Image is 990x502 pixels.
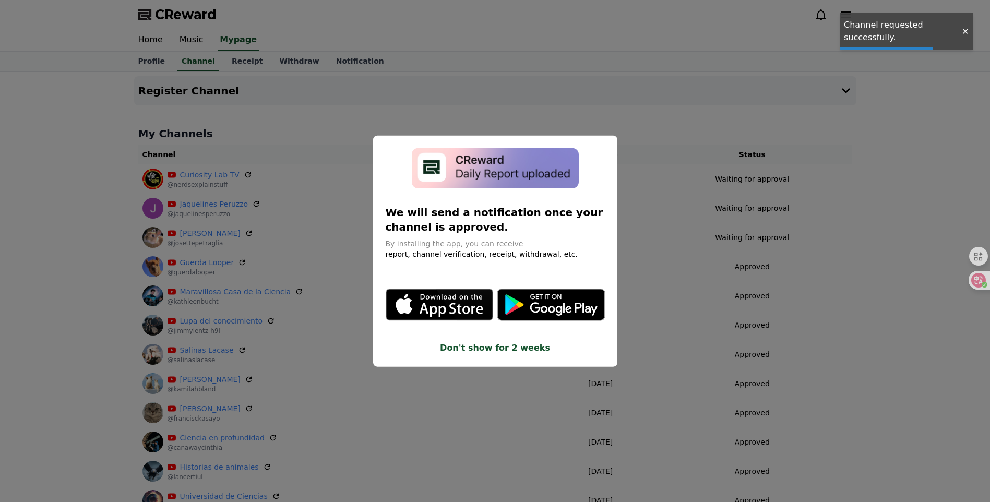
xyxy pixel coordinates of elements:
[386,341,605,354] button: Don't show for 2 weeks
[412,148,579,188] img: app-install-modal
[373,136,617,367] div: modal
[386,205,605,234] p: We will send a notification once your channel is approved.
[386,238,605,248] p: By installing the app, you can receive
[386,248,605,259] p: report, channel verification, receipt, withdrawal, etc.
